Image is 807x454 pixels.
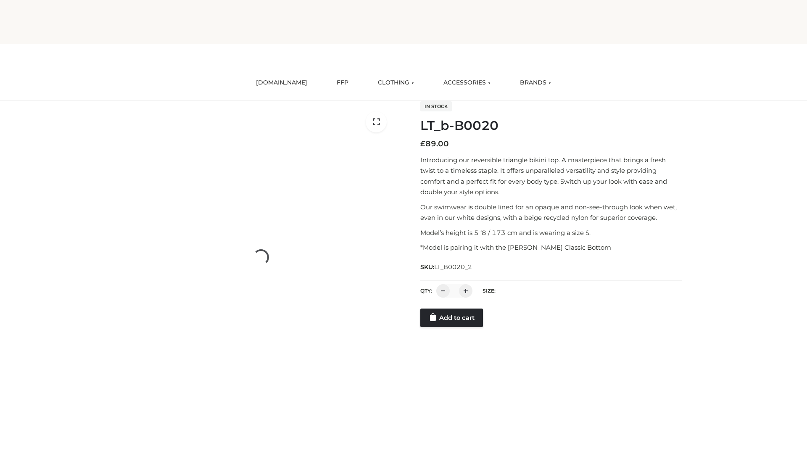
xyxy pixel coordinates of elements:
p: Our swimwear is double lined for an opaque and non-see-through look when wet, even in our white d... [420,202,682,223]
span: In stock [420,101,452,111]
a: Add to cart [420,309,483,327]
bdi: 89.00 [420,139,449,148]
a: CLOTHING [372,74,420,92]
a: BRANDS [514,74,557,92]
label: Size: [483,288,496,294]
a: ACCESSORIES [437,74,497,92]
p: *Model is pairing it with the [PERSON_NAME] Classic Bottom [420,242,682,253]
a: [DOMAIN_NAME] [250,74,314,92]
a: FFP [330,74,355,92]
p: Introducing our reversible triangle bikini top. A masterpiece that brings a fresh twist to a time... [420,155,682,198]
span: £ [420,139,425,148]
span: SKU: [420,262,473,272]
p: Model’s height is 5 ‘8 / 173 cm and is wearing a size S. [420,227,682,238]
h1: LT_b-B0020 [420,118,682,133]
label: QTY: [420,288,432,294]
span: LT_B0020_2 [434,263,472,271]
